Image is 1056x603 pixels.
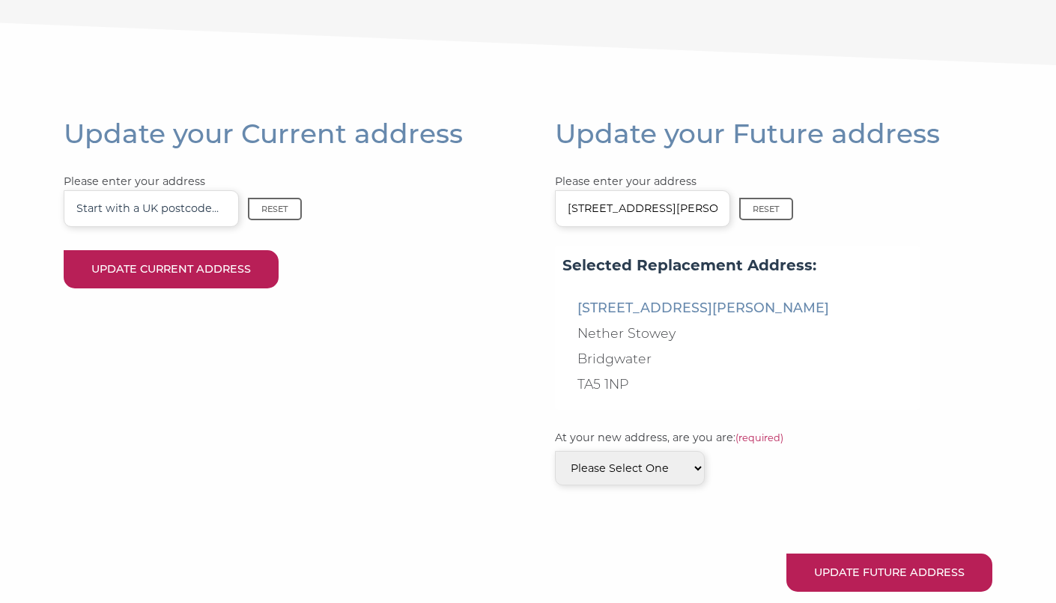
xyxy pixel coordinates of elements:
p: Bridgwater [562,351,912,366]
label: Please enter your address [64,173,302,228]
h3: Update your Future address [555,118,992,151]
button: Please enter your address [248,198,302,220]
input: Please enter your address Reset [555,190,730,227]
button: Update Future Address [786,554,992,592]
p: [STREET_ADDRESS][PERSON_NAME] [562,300,912,315]
strong: Selected Replacement Address: [562,256,816,274]
label: Please enter your address [555,173,793,228]
label: At your new address, are you are: [555,429,802,446]
h3: Update your Current address [64,118,501,151]
p: TA5 1NP [562,377,912,391]
button: Update Current Address [64,250,279,288]
button: Please enter your address [739,198,793,220]
input: Please enter your address Reset [64,190,239,227]
span: (required) [735,432,783,443]
p: Nether Stowey [562,326,912,340]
